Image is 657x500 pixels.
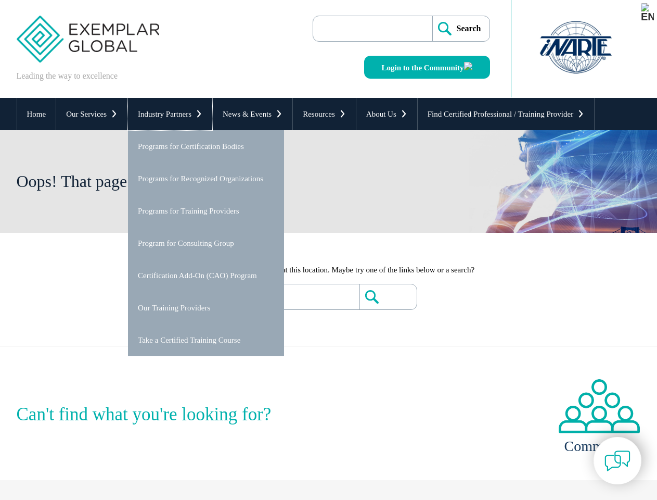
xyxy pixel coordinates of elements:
h3: Community [558,440,641,453]
a: Resources [293,98,356,130]
img: contact-chat.png [604,448,630,474]
h1: Oops! That page can't be found. [17,172,416,191]
input: Submit [359,284,417,309]
h2: Can't find what you're looking for? [17,406,329,423]
a: About Us [356,98,417,130]
a: Programs for Certification Bodies [128,130,284,162]
a: Programs for Recognized Organizations [128,162,284,195]
a: Home [17,98,56,130]
a: Certification Add-On (CAO) Program [128,259,284,292]
p: Leading the way to excellence [17,70,118,82]
a: Take a Certified Training Course [128,324,284,356]
img: en [641,3,654,22]
a: Our Training Providers [128,292,284,324]
a: Our Services [56,98,127,130]
a: Program for Consulting Group [128,227,284,259]
a: Login to the Community [364,56,490,79]
a: News & Events [213,98,292,130]
img: icon-community.webp [558,378,641,434]
a: Programs for Training Providers [128,195,284,227]
a: Industry Partners [128,98,212,130]
img: open_square.png [464,62,472,70]
input: Search [432,16,489,41]
p: It looks like nothing was found at this location. Maybe try one of the links below or a search? [17,264,641,276]
a: Find Certified Professional / Training Provider [418,98,594,130]
a: Community [558,378,641,453]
